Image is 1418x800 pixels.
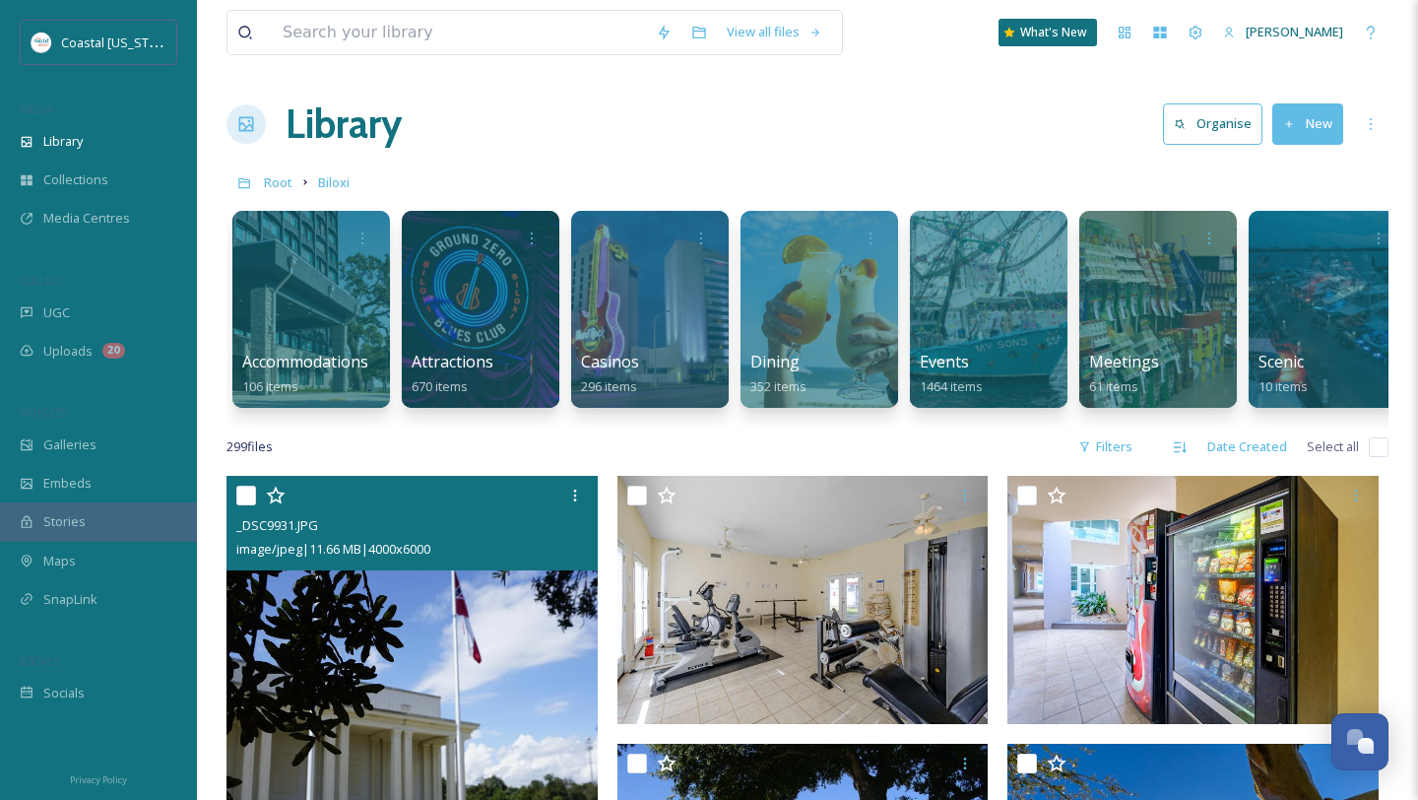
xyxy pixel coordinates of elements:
[1163,103,1262,144] button: Organise
[32,33,51,52] img: download%20%281%29.jpeg
[20,405,65,420] span: WIDGETS
[236,540,430,558] span: image/jpeg | 11.66 MB | 4000 x 6000
[20,273,62,288] span: COLLECT
[70,773,127,786] span: Privacy Policy
[1246,23,1343,40] span: [PERSON_NAME]
[43,474,92,493] span: Embeds
[1089,351,1159,372] span: Meetings
[1258,351,1304,372] span: Scenic
[581,377,637,395] span: 296 items
[1068,428,1142,466] div: Filters
[43,512,86,531] span: Stories
[318,173,350,191] span: Biloxi
[20,101,54,116] span: MEDIA
[412,377,468,395] span: 670 items
[242,377,298,395] span: 106 items
[412,351,493,372] span: Attractions
[43,590,97,609] span: SnapLink
[581,353,639,395] a: Casinos296 items
[242,351,368,372] span: Accommodations
[264,170,292,194] a: Root
[318,170,350,194] a: Biloxi
[750,377,806,395] span: 352 items
[43,170,108,189] span: Collections
[999,19,1097,46] a: What's New
[1213,13,1353,51] a: [PERSON_NAME]
[43,342,93,361] span: Uploads
[61,33,174,51] span: Coastal [US_STATE]
[1197,428,1297,466] div: Date Created
[1272,103,1343,144] button: New
[43,132,83,151] span: Library
[242,353,368,395] a: Accommodations106 items
[273,11,646,54] input: Search your library
[581,351,639,372] span: Casinos
[43,552,76,570] span: Maps
[236,516,318,534] span: _DSC9931.JPG
[226,437,273,456] span: 299 file s
[43,684,85,702] span: Socials
[1089,353,1159,395] a: Meetings61 items
[1007,476,1379,724] img: 2.6.jpg
[286,95,402,154] a: Library
[43,209,130,228] span: Media Centres
[20,653,59,668] span: SOCIALS
[1258,377,1308,395] span: 10 items
[1307,437,1359,456] span: Select all
[102,343,125,359] div: 20
[43,303,70,322] span: UGC
[264,173,292,191] span: Root
[43,435,97,454] span: Galleries
[412,353,493,395] a: Attractions670 items
[920,351,969,372] span: Events
[1089,377,1138,395] span: 61 items
[750,353,806,395] a: Dining352 items
[717,13,832,51] a: View all files
[920,353,983,395] a: Events1464 items
[920,377,983,395] span: 1464 items
[750,351,800,372] span: Dining
[70,767,127,790] a: Privacy Policy
[1331,713,1388,770] button: Open Chat
[617,476,989,724] img: oakshores-ext&amenities-final-11.6.jpg
[1258,353,1308,395] a: Scenic10 items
